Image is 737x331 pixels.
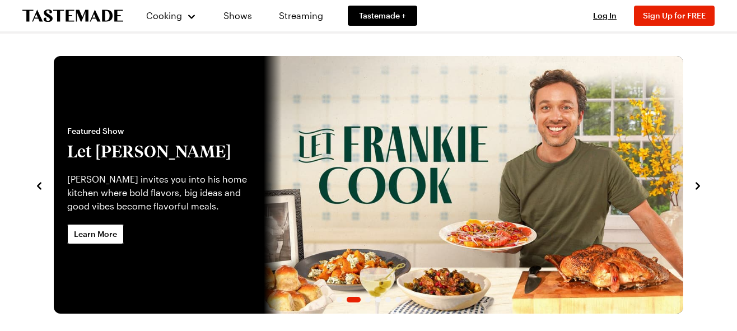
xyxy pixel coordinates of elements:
[74,229,117,240] span: Learn More
[146,2,197,29] button: Cooking
[67,173,250,213] p: [PERSON_NAME] invites you into his home kitchen where bold flavors, big ideas and good vibes beco...
[67,125,250,137] span: Featured Show
[375,297,381,302] span: Go to slide 4
[365,297,371,302] span: Go to slide 3
[593,11,617,20] span: Log In
[582,10,627,21] button: Log In
[348,6,417,26] a: Tastemade +
[359,10,406,21] span: Tastemade +
[692,178,703,192] button: navigate to next item
[146,10,182,21] span: Cooking
[67,224,124,244] a: Learn More
[395,297,401,302] span: Go to slide 6
[347,297,361,302] span: Go to slide 2
[34,178,45,192] button: navigate to previous item
[54,56,683,314] div: 2 / 6
[634,6,715,26] button: Sign Up for FREE
[22,10,123,22] a: To Tastemade Home Page
[67,141,250,161] h2: Let [PERSON_NAME]
[643,11,706,20] span: Sign Up for FREE
[385,297,391,302] span: Go to slide 5
[337,297,342,302] span: Go to slide 1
